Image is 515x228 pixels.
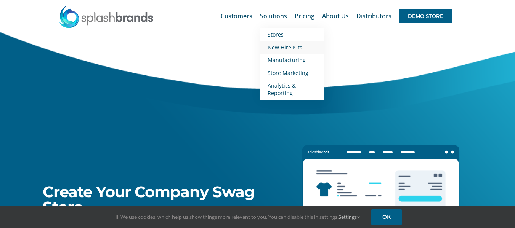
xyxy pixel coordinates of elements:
[295,13,314,19] span: Pricing
[399,4,452,28] a: DEMO STORE
[221,13,252,19] span: Customers
[356,13,391,19] span: Distributors
[59,5,154,28] img: SplashBrands.com Logo
[371,209,402,225] a: OK
[339,214,360,220] a: Settings
[322,13,349,19] span: About Us
[399,9,452,23] span: DEMO STORE
[268,44,302,51] span: New Hire Kits
[356,4,391,28] a: Distributors
[295,4,314,28] a: Pricing
[268,56,306,64] span: Manufacturing
[260,28,324,41] a: Stores
[260,41,324,54] a: New Hire Kits
[221,4,252,28] a: Customers
[268,82,296,97] span: Analytics & Reporting
[43,182,255,216] span: Create Your Company Swag Store
[113,214,360,220] span: Hi! We use cookies, which help us show things more relevant to you. You can disable this in setti...
[260,79,324,99] a: Analytics & Reporting
[260,54,324,67] a: Manufacturing
[268,31,284,38] span: Stores
[268,69,308,77] span: Store Marketing
[260,67,324,80] a: Store Marketing
[221,4,452,28] nav: Main Menu
[260,13,287,19] span: Solutions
